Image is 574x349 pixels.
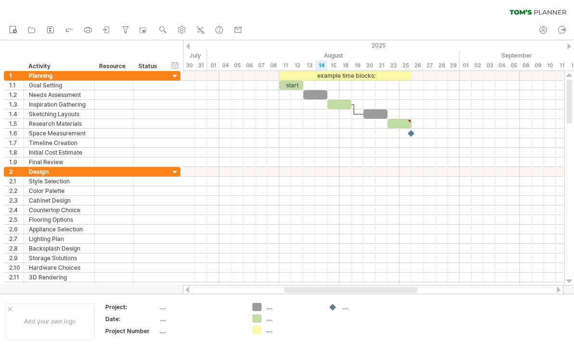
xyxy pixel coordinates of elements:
div: 1 [9,71,24,80]
div: 1.1 [9,81,24,90]
div: Project Number [105,327,158,335]
div: .... [266,326,319,334]
div: 1.3 [9,100,24,109]
div: Tuesday, 2 September 2025 [472,60,484,71]
div: Countertop Choice [29,205,89,215]
div: Needs Assessment [29,90,89,99]
div: .... [342,303,395,311]
div: Friday, 15 August 2025 [327,60,339,71]
div: 1.9 [9,157,24,167]
div: Flooring Options [29,215,89,224]
div: Tuesday, 5 August 2025 [231,60,243,71]
div: 2 [9,167,24,176]
div: Storage Solutions [29,253,89,263]
div: 2.6 [9,225,24,234]
div: .... [266,314,319,323]
div: 1.5 [9,119,24,128]
div: Design Approval [29,282,89,291]
div: 2.7 [9,234,24,243]
div: Design [29,167,89,176]
div: Wednesday, 27 August 2025 [424,60,436,71]
div: .... [160,327,241,335]
div: Thursday, 7 August 2025 [255,60,267,71]
div: start [279,81,303,90]
div: Monday, 18 August 2025 [339,60,351,71]
div: Thursday, 4 September 2025 [496,60,508,71]
div: 2.4 [9,205,24,215]
div: Thursday, 14 August 2025 [315,60,327,71]
div: Hardware Choices [29,263,89,272]
div: Wednesday, 30 July 2025 [183,60,195,71]
div: Date: [105,315,158,323]
div: Tuesday, 26 August 2025 [412,60,424,71]
div: Sketching Layouts [29,109,89,119]
div: Wednesday, 20 August 2025 [363,60,375,71]
div: 1.2 [9,90,24,99]
div: Monday, 1 September 2025 [460,60,472,71]
div: Wednesday, 6 August 2025 [243,60,255,71]
div: Style Selection [29,177,89,186]
div: Friday, 8 August 2025 [267,60,279,71]
div: Status [138,61,160,71]
div: Monday, 25 August 2025 [399,60,412,71]
div: 1.6 [9,129,24,138]
div: Friday, 22 August 2025 [387,60,399,71]
div: 2.10 [9,263,24,272]
div: Color Palette [29,186,89,195]
div: Thursday, 11 September 2025 [556,60,568,71]
div: 2.5 [9,215,24,224]
div: Monday, 8 September 2025 [520,60,532,71]
div: Thursday, 21 August 2025 [375,60,387,71]
div: Thursday, 28 August 2025 [436,60,448,71]
div: Timeline Creation [29,138,89,147]
div: Research Materials [29,119,89,128]
div: 1.4 [9,109,24,119]
div: Project: [105,303,158,311]
div: .... [160,315,241,323]
div: 2.3 [9,196,24,205]
div: Add your own logo [5,303,95,339]
div: Activity [28,61,89,71]
div: Wednesday, 3 September 2025 [484,60,496,71]
div: Appliance Selection [29,225,89,234]
div: 2.11 [9,273,24,282]
div: example time blocks: [279,71,412,80]
div: Goal Setting [29,81,89,90]
div: Backsplash Design [29,244,89,253]
div: Tuesday, 19 August 2025 [351,60,363,71]
div: Inspiration Gathering [29,100,89,109]
div: Friday, 29 August 2025 [448,60,460,71]
div: 3D Rendering [29,273,89,282]
div: 2.12 [9,282,24,291]
div: Space Measurement [29,129,89,138]
div: Thursday, 31 July 2025 [195,60,207,71]
div: Friday, 5 September 2025 [508,60,520,71]
div: Initial Cost Estimate [29,148,89,157]
div: 1.8 [9,148,24,157]
div: Final Review [29,157,89,167]
div: Resource [99,61,128,71]
div: 2.2 [9,186,24,195]
div: Tuesday, 9 September 2025 [532,60,544,71]
div: 2.1 [9,177,24,186]
div: August 2025 [207,50,460,60]
div: 2.8 [9,244,24,253]
div: Wednesday, 10 September 2025 [544,60,556,71]
div: Tuesday, 12 August 2025 [291,60,303,71]
div: Lighting Plan [29,234,89,243]
div: 2.9 [9,253,24,263]
div: Planning [29,71,89,80]
div: Monday, 11 August 2025 [279,60,291,71]
div: Cabinet Design [29,196,89,205]
div: Monday, 4 August 2025 [219,60,231,71]
div: .... [160,303,241,311]
div: 1.7 [9,138,24,147]
div: .... [266,303,319,311]
div: Friday, 1 August 2025 [207,60,219,71]
div: Wednesday, 13 August 2025 [303,60,315,71]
